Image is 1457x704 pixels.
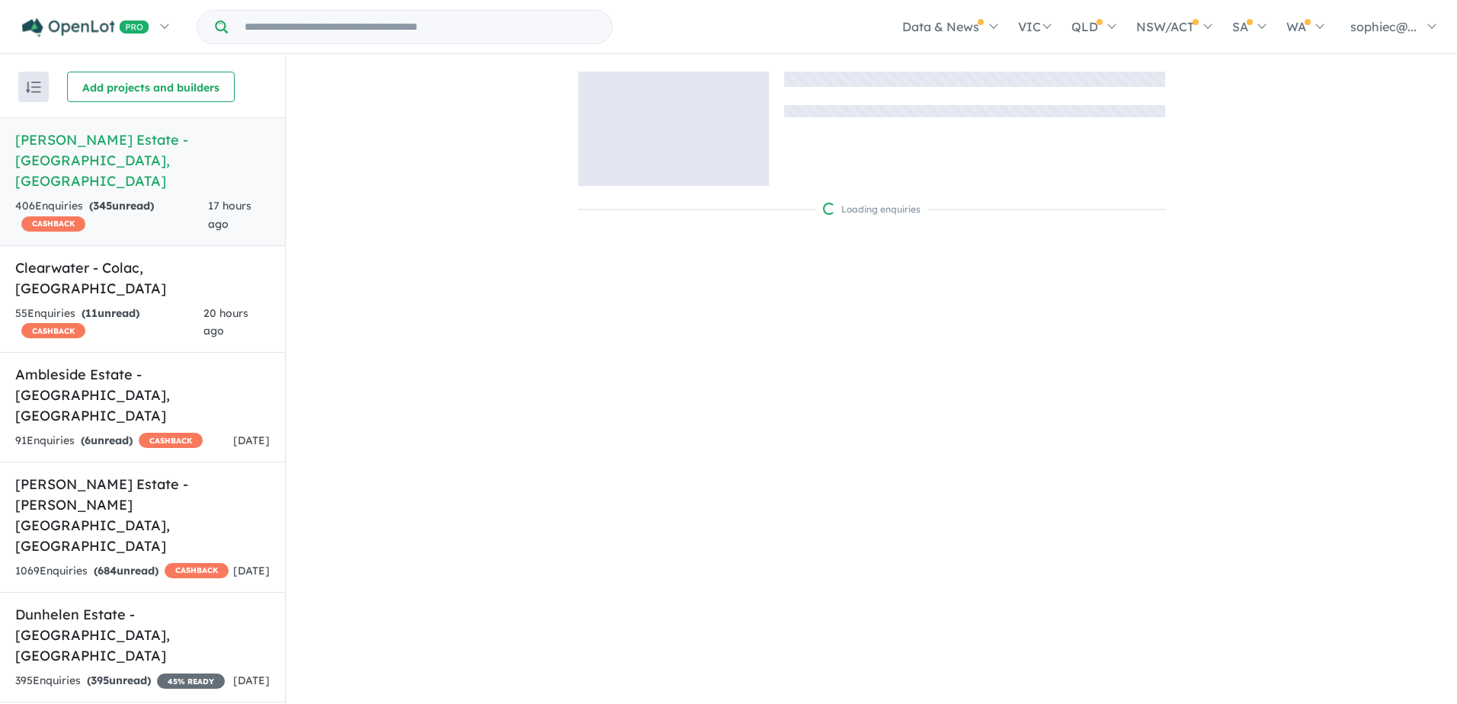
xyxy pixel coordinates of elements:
[233,674,270,687] span: [DATE]
[85,306,98,320] span: 11
[98,564,117,578] span: 684
[15,364,270,426] h5: Ambleside Estate - [GEOGRAPHIC_DATA] , [GEOGRAPHIC_DATA]
[157,674,225,689] span: 45 % READY
[21,216,85,232] span: CASHBACK
[91,674,109,687] span: 395
[203,306,248,338] span: 20 hours ago
[21,323,85,338] span: CASHBACK
[26,82,41,93] img: sort.svg
[15,197,208,234] div: 406 Enquir ies
[15,474,270,556] h5: [PERSON_NAME] Estate - [PERSON_NAME][GEOGRAPHIC_DATA] , [GEOGRAPHIC_DATA]
[15,604,270,666] h5: Dunhelen Estate - [GEOGRAPHIC_DATA] , [GEOGRAPHIC_DATA]
[22,18,149,37] img: Openlot PRO Logo White
[139,433,203,448] span: CASHBACK
[15,562,229,581] div: 1069 Enquir ies
[231,11,609,43] input: Try estate name, suburb, builder or developer
[233,564,270,578] span: [DATE]
[1350,19,1417,34] span: sophiec@...
[15,258,270,299] h5: Clearwater - Colac , [GEOGRAPHIC_DATA]
[67,72,235,102] button: Add projects and builders
[233,434,270,447] span: [DATE]
[85,434,91,447] span: 6
[15,432,203,450] div: 91 Enquir ies
[823,202,921,217] div: Loading enquiries
[15,130,270,191] h5: [PERSON_NAME] Estate - [GEOGRAPHIC_DATA] , [GEOGRAPHIC_DATA]
[15,672,225,690] div: 395 Enquir ies
[15,305,203,341] div: 55 Enquir ies
[93,199,112,213] span: 345
[94,564,159,578] strong: ( unread)
[208,199,251,231] span: 17 hours ago
[82,306,139,320] strong: ( unread)
[165,563,229,578] span: CASHBACK
[87,674,151,687] strong: ( unread)
[81,434,133,447] strong: ( unread)
[89,199,154,213] strong: ( unread)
